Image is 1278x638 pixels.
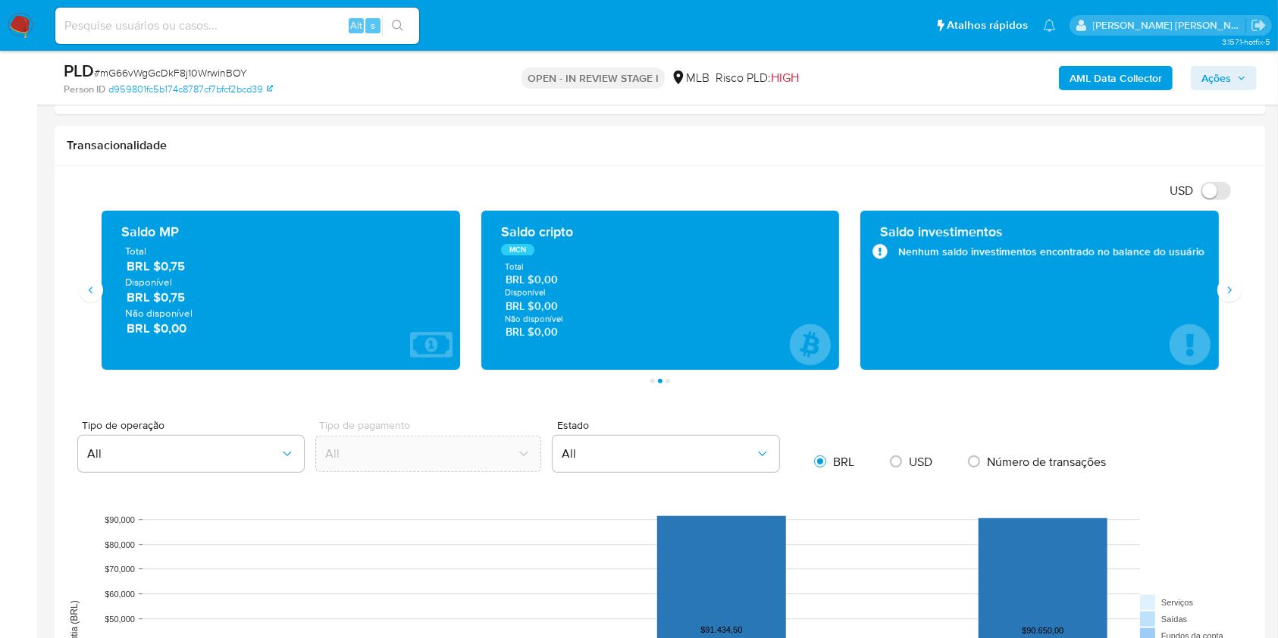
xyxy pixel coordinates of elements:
[382,15,413,36] button: search-icon
[671,70,709,86] div: MLB
[1191,66,1257,90] button: Ações
[1093,18,1246,33] p: carla.siqueira@mercadolivre.com
[64,58,94,83] b: PLD
[1222,36,1270,48] span: 3.157.1-hotfix-5
[371,18,375,33] span: s
[108,83,273,96] a: d959801fc5b174c8787cf7bfcf2bcd39
[1043,19,1056,32] a: Notificações
[522,67,665,89] p: OPEN - IN REVIEW STAGE I
[67,138,1254,153] h1: Transacionalidade
[1059,66,1173,90] button: AML Data Collector
[947,17,1028,33] span: Atalhos rápidos
[716,70,799,86] span: Risco PLD:
[94,65,247,80] span: # mG66vWgGcDkF8j10WrwinBOY
[1070,66,1162,90] b: AML Data Collector
[350,18,362,33] span: Alt
[771,69,799,86] span: HIGH
[1251,17,1267,33] a: Sair
[64,83,105,96] b: Person ID
[1201,66,1231,90] span: Ações
[55,16,419,36] input: Pesquise usuários ou casos...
